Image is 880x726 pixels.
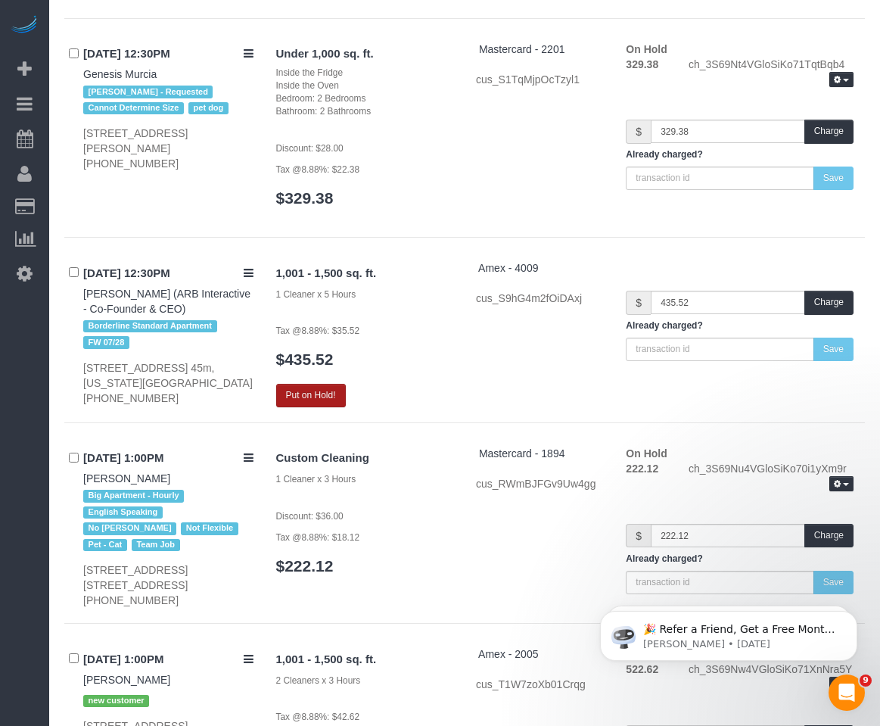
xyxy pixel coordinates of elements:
h5: Already charged? [626,554,854,564]
span: English Speaking [83,506,163,519]
span: Cannot Determine Size [83,102,184,114]
div: Bathroom: 2 Bathrooms [276,105,453,118]
div: cus_S9hG4m2fOiDAxj [476,291,603,306]
a: Amex - 2005 [478,648,538,660]
small: Tax @8.88%: $42.62 [276,712,360,722]
img: Automaid Logo [9,15,39,36]
small: Tax @8.88%: $22.38 [276,164,360,175]
span: Borderline Standard Apartment [83,320,217,332]
a: $329.38 [276,189,334,207]
div: Tags [83,486,253,555]
div: Inside the Fridge [276,67,453,79]
h4: 1,001 - 1,500 sq. ft. [276,267,453,280]
small: 1 Cleaner x 5 Hours [276,289,356,300]
div: [STREET_ADDRESS] [STREET_ADDRESS] [PHONE_NUMBER] [83,562,253,608]
strong: 329.38 [626,58,658,70]
span: [PERSON_NAME] - Requested [83,86,213,98]
h4: [DATE] 12:30PM [83,48,253,61]
a: $222.12 [276,557,334,575]
span: Not Flexible [181,522,238,534]
iframe: Intercom live chat [829,675,865,711]
span: Pet - Cat [83,539,127,551]
div: cus_RWmBJFGv9Uw4gg [476,476,603,491]
span: pet dog [188,102,229,114]
a: [PERSON_NAME] [83,472,170,485]
button: Charge [804,291,854,314]
div: Inside the Oven [276,79,453,92]
button: Charge [804,120,854,143]
span: $ [626,524,651,547]
strong: 222.12 [626,463,658,475]
a: Mastercard - 2201 [479,43,565,55]
span: new customer [83,695,149,707]
iframe: Intercom notifications message [577,579,880,685]
div: ch_3S69Nt4VGloSiKo71TqtBqb4 [677,57,865,90]
h4: [DATE] 1:00PM [83,653,253,666]
div: Tags [83,316,253,353]
h4: 1,001 - 1,500 sq. ft. [276,653,453,666]
div: [STREET_ADDRESS] 45m, [US_STATE][GEOGRAPHIC_DATA] [PHONE_NUMBER] [83,360,253,406]
span: FW 07/28 [83,336,129,348]
div: Bedroom: 2 Bedrooms [276,92,453,105]
h4: Custom Cleaning [276,452,453,465]
div: cus_T1W7zoXb01Crqg [476,677,603,692]
strong: On Hold [626,447,667,460]
button: Put on Hold! [276,384,346,407]
a: [PERSON_NAME] (ARB Interactive - Co-Founder & CEO) [83,288,250,315]
small: Discount: $28.00 [276,143,344,154]
small: Discount: $36.00 [276,511,344,522]
span: $ [626,120,651,143]
a: [PERSON_NAME] [83,674,170,686]
div: [STREET_ADDRESS][PERSON_NAME] [PHONE_NUMBER] [83,126,253,171]
small: 1 Cleaner x 3 Hours [276,474,356,485]
h4: Under 1,000 sq. ft. [276,48,453,61]
h4: [DATE] 12:30PM [83,267,253,280]
input: transaction id [626,338,813,361]
a: Amex - 4009 [478,262,538,274]
span: No [PERSON_NAME] [83,522,176,534]
small: Tax @8.88%: $18.12 [276,532,360,543]
span: $ [626,291,651,314]
h5: Already charged? [626,321,854,331]
h5: Already charged? [626,150,854,160]
div: ch_3S69Nu4VGloSiKo70i1yXm9r [677,461,865,494]
input: transaction id [626,571,813,594]
div: cus_S1TqMjpOcTzyl1 [476,72,603,87]
small: 2 Cleaners x 3 Hours [276,675,361,686]
input: transaction id [626,167,813,190]
small: Tax @8.88%: $35.52 [276,326,360,336]
button: Charge [804,524,854,547]
strong: On Hold [626,43,667,55]
a: $435.52 [276,351,334,368]
span: Big Apartment - Hourly [83,490,184,502]
a: Mastercard - 1894 [479,447,565,460]
span: Team Job [132,539,180,551]
a: Genesis Murcia [83,68,157,80]
h4: [DATE] 1:00PM [83,452,253,465]
div: Tags [83,82,253,118]
span: 9 [860,675,872,687]
div: Tags [83,687,253,711]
